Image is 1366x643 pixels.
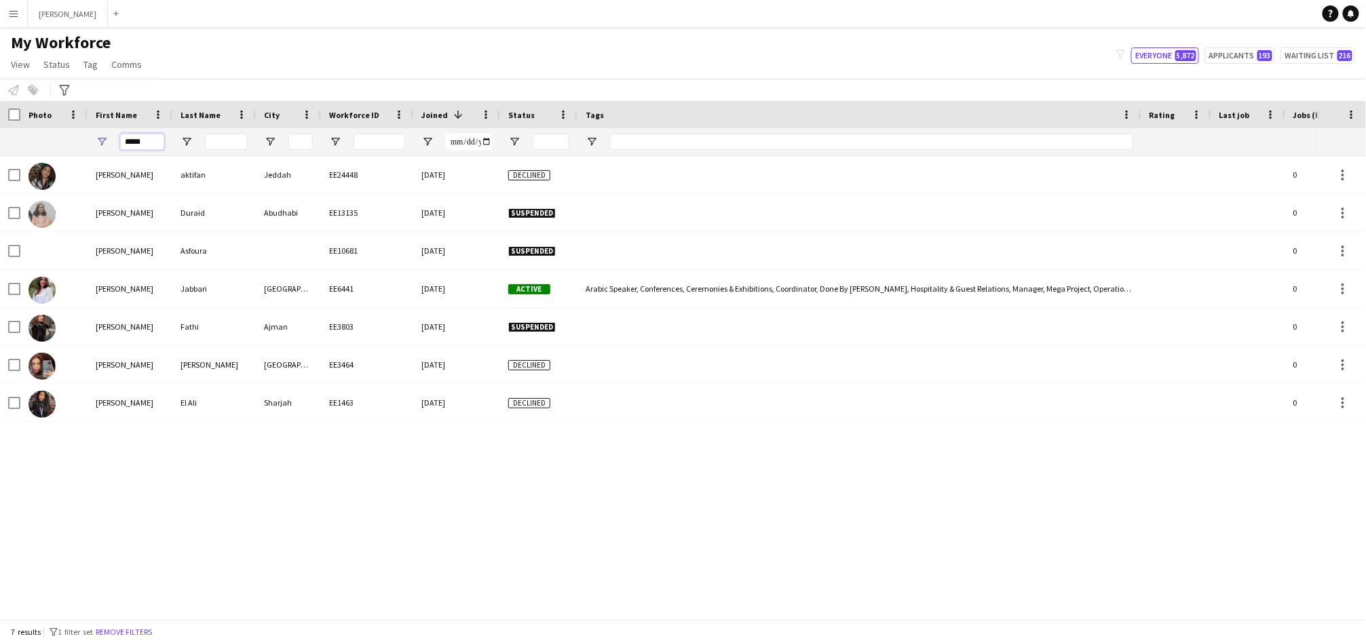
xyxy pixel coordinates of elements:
span: Rating [1150,110,1175,120]
span: 193 [1257,50,1272,61]
div: Arabic Speaker, Conferences, Ceremonies & Exhibitions, Coordinator, Done By [PERSON_NAME], Hospit... [577,270,1141,307]
span: My Workforce [11,33,111,53]
div: Asfoura [172,232,256,269]
div: [PERSON_NAME] [88,194,172,231]
div: aktifan [172,156,256,193]
span: Declined [508,398,550,408]
span: Suspended [508,246,556,256]
div: [PERSON_NAME] [88,232,172,269]
div: [DATE] [413,232,500,269]
button: Applicants193 [1204,47,1275,64]
div: [DATE] [413,308,500,345]
div: EE3803 [321,308,413,345]
div: EE3464 [321,346,413,383]
div: Duraid [172,194,256,231]
div: EE24448 [321,156,413,193]
img: Sally Fathi [29,315,56,342]
span: Tag [83,58,98,71]
div: [GEOGRAPHIC_DATA] [256,270,321,307]
div: [PERSON_NAME] [88,384,172,421]
span: Last Name [181,110,221,120]
button: Open Filter Menu [508,136,520,148]
button: Open Filter Menu [586,136,598,148]
span: Jobs (last 90 days) [1293,110,1364,120]
span: Suspended [508,208,556,218]
span: Photo [29,110,52,120]
button: Open Filter Menu [264,136,276,148]
span: 1 filter set [58,627,93,637]
input: Workforce ID Filter Input [354,134,405,150]
div: [PERSON_NAME] [88,156,172,193]
img: sally aktifan [29,163,56,190]
span: Tags [586,110,604,120]
div: [PERSON_NAME] [88,308,172,345]
span: View [11,58,30,71]
div: EE6441 [321,270,413,307]
input: Tags Filter Input [610,134,1133,150]
img: Sally Jabbari [29,277,56,304]
input: Last Name Filter Input [205,134,248,150]
button: [PERSON_NAME] [28,1,108,27]
button: Open Filter Menu [329,136,341,148]
input: Joined Filter Input [446,134,492,150]
span: Workforce ID [329,110,379,120]
a: View [5,56,35,73]
span: Suspended [508,322,556,332]
div: [DATE] [413,156,500,193]
div: Sharjah [256,384,321,421]
div: Abudhabi [256,194,321,231]
a: Tag [78,56,103,73]
span: Joined [421,110,448,120]
div: El Ali [172,384,256,421]
span: Declined [508,170,550,180]
span: Declined [508,360,550,370]
div: [DATE] [413,194,500,231]
button: Remove filters [93,625,155,640]
img: Sally El Ali [29,391,56,418]
a: Status [38,56,75,73]
a: Comms [106,56,147,73]
div: [DATE] [413,384,500,421]
span: Comms [111,58,142,71]
div: [DATE] [413,346,500,383]
div: EE1463 [321,384,413,421]
button: Open Filter Menu [96,136,108,148]
div: [GEOGRAPHIC_DATA] [256,346,321,383]
span: Last job [1219,110,1250,120]
input: First Name Filter Input [120,134,164,150]
img: Sally Duraid [29,201,56,228]
button: Everyone5,872 [1131,47,1199,64]
button: Open Filter Menu [421,136,434,148]
div: EE10681 [321,232,413,269]
button: Waiting list216 [1280,47,1355,64]
div: Ajman [256,308,321,345]
span: First Name [96,110,137,120]
div: [PERSON_NAME] [88,270,172,307]
input: Status Filter Input [533,134,569,150]
app-action-btn: Advanced filters [56,82,73,98]
div: [PERSON_NAME] [88,346,172,383]
span: City [264,110,280,120]
div: Jabbari [172,270,256,307]
div: EE13135 [321,194,413,231]
div: Fathi [172,308,256,345]
span: Status [508,110,535,120]
span: 216 [1337,50,1352,61]
img: Sally Ali [29,353,56,380]
span: 5,872 [1175,50,1196,61]
div: Jeddah [256,156,321,193]
button: Open Filter Menu [181,136,193,148]
input: City Filter Input [288,134,313,150]
div: [DATE] [413,270,500,307]
span: Active [508,284,550,294]
span: Status [43,58,70,71]
div: [PERSON_NAME] [172,346,256,383]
